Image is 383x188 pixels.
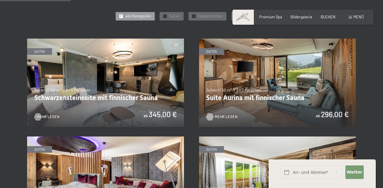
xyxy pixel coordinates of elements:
[27,39,184,42] a: Schwarzensteinsuite mit finnischer Sauna
[37,114,60,120] span: Mehr Lesen
[206,114,232,120] a: Mehr Lesen
[291,14,312,19] a: Bildergalerie
[199,136,356,139] a: Chaletsuite mit Bio-Sauna
[347,169,362,175] span: Weiter
[169,14,180,19] span: Suiten
[199,39,356,42] a: Suite Aurina mit finnischer Sauna
[34,114,60,120] a: Mehr Lesen
[345,165,364,179] button: Weiter
[321,14,335,19] a: BUCHEN
[27,39,184,127] img: Schwarzensteinsuite mit finnischer Sauna
[353,14,364,19] span: Menü
[27,136,184,139] a: Romantic Suite mit Bio-Sauna
[259,14,282,19] a: Premium Spa
[164,14,166,18] span: ✓
[120,14,122,18] span: ✓
[125,14,151,19] span: alle Kategorien
[199,39,356,127] img: Suite Aurina mit finnischer Sauna
[215,114,238,120] span: Mehr Lesen
[198,14,223,19] span: Doppelzimmer
[193,14,195,18] span: ✓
